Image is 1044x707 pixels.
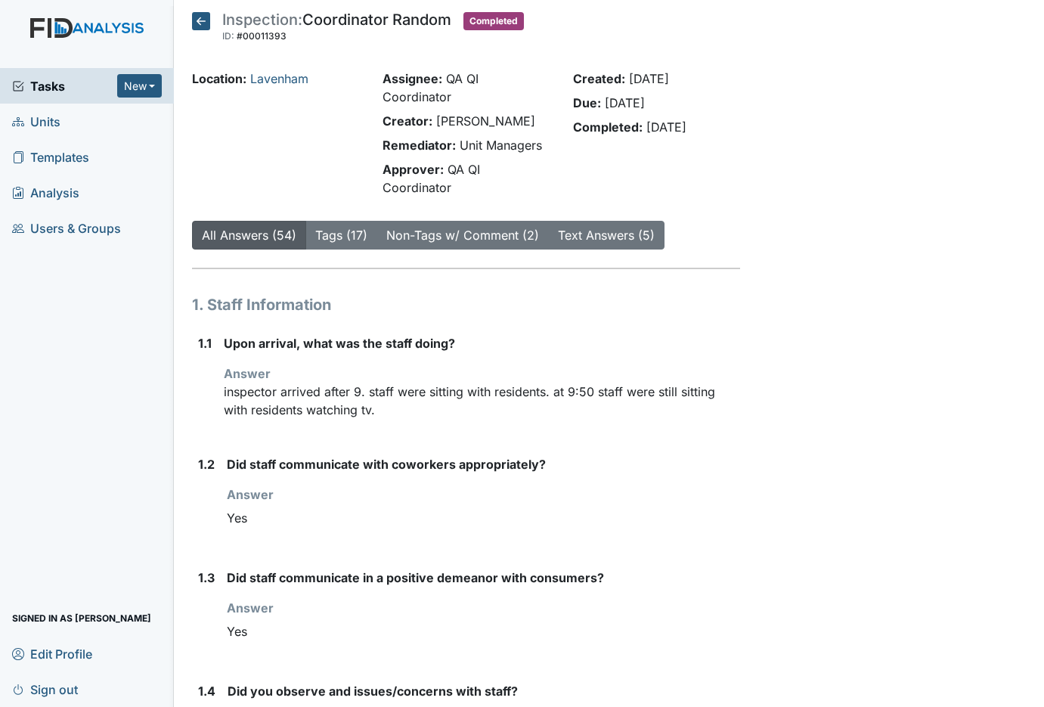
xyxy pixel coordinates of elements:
[12,606,151,630] span: Signed in as [PERSON_NAME]
[192,293,740,316] h1: 1. Staff Information
[383,162,444,177] strong: Approver:
[315,228,367,243] a: Tags (17)
[12,181,79,204] span: Analysis
[558,228,655,243] a: Text Answers (5)
[227,455,546,473] label: Did staff communicate with coworkers appropriately?
[224,383,740,419] p: inspector arrived after 9. staff were sitting with residents. at 9:50 staff were still sitting wi...
[573,95,601,110] strong: Due:
[383,138,456,153] strong: Remediator:
[222,30,234,42] span: ID:
[198,334,212,352] label: 1.1
[250,71,308,86] a: Lavenham
[460,138,542,153] span: Unit Managers
[192,221,306,250] button: All Answers (54)
[227,569,604,587] label: Did staff communicate in a positive demeanor with consumers?
[117,74,163,98] button: New
[605,95,645,110] span: [DATE]
[383,113,432,129] strong: Creator:
[227,617,740,646] div: Yes
[12,110,60,133] span: Units
[227,504,740,532] div: Yes
[383,71,442,86] strong: Assignee:
[573,71,625,86] strong: Created:
[198,569,215,587] label: 1.3
[222,11,302,29] span: Inspection:
[376,221,549,250] button: Non-Tags w/ Comment (2)
[12,216,121,240] span: Users & Groups
[463,12,524,30] span: Completed
[12,77,117,95] a: Tasks
[228,682,518,700] label: Did you observe and issues/concerns with staff?
[548,221,665,250] button: Text Answers (5)
[202,228,296,243] a: All Answers (54)
[629,71,669,86] span: [DATE]
[192,71,246,86] strong: Location:
[12,145,89,169] span: Templates
[198,682,215,700] label: 1.4
[224,366,271,381] strong: Answer
[305,221,377,250] button: Tags (17)
[224,334,455,352] label: Upon arrival, what was the staff doing?
[436,113,535,129] span: [PERSON_NAME]
[227,600,274,616] strong: Answer
[227,487,274,502] strong: Answer
[12,642,92,665] span: Edit Profile
[237,30,287,42] span: #00011393
[386,228,539,243] a: Non-Tags w/ Comment (2)
[12,678,78,701] span: Sign out
[198,455,215,473] label: 1.2
[573,119,643,135] strong: Completed:
[222,12,451,45] div: Coordinator Random
[646,119,686,135] span: [DATE]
